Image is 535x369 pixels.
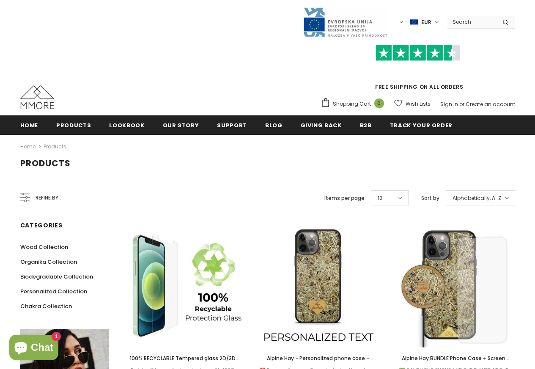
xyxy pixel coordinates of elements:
img: MMORE Cases [20,85,54,109]
a: Track your order [390,115,453,134]
a: Sign In [440,101,458,108]
span: Giving back [301,121,342,129]
span: 0 [374,98,384,108]
span: support [217,121,247,129]
span: B2B [360,121,372,129]
span: Categories [20,221,63,230]
a: Lookbook [109,115,144,134]
span: Alphabetically, A-Z [453,194,501,202]
a: Blog [265,115,283,134]
a: Giving back [301,115,342,134]
a: Alpine Hay - Personalized phone case - Personalized gift [257,354,380,363]
span: Products [56,121,91,129]
span: Refine by [36,193,58,202]
span: 12 [378,194,382,202]
span: Home [20,121,38,129]
span: Track your order [390,121,453,129]
span: Lookbook [109,121,144,129]
span: Personalized Collection [20,287,87,295]
a: Javni Razpis [303,18,387,25]
a: 100% RECYCLABLE Tempered glass 2D/3D screen protector [122,354,244,363]
span: Chakra Collection [20,302,72,310]
a: Products [56,115,91,134]
input: Search Site [447,16,496,28]
a: Home [20,115,38,134]
a: Products [44,143,66,150]
a: Wish Lists [394,96,431,111]
label: Sort by [421,194,439,202]
span: FREE SHIPPING ON ALL ORDERS [321,49,515,90]
a: Wood Collection [20,240,68,254]
a: support [217,115,247,134]
img: Trust Pilot Stars [376,45,460,61]
a: Create an account [466,101,515,108]
a: Organika Collection [20,254,77,269]
a: Alpine Hay BUNDLE Phone Case + Screen Protector + Alpine Hay Wireless Charger [392,354,515,363]
img: Javni Razpis [303,7,387,38]
span: Our Story [163,121,199,129]
a: Shopping Cart 0 [321,98,388,110]
span: Wood Collection [20,243,68,251]
a: Our Story [163,115,199,134]
span: EUR [421,18,431,27]
span: Shopping Cart [333,100,371,108]
inbox-online-store-chat: Shopify online store chat [7,335,61,362]
a: Biodegradable Collection [20,269,93,284]
label: Items per page [324,194,365,202]
span: Biodegradable Collection [20,273,93,281]
span: Blog [265,121,283,129]
a: Home [20,142,36,152]
a: B2B [360,115,372,134]
a: Chakra Collection [20,299,72,314]
span: Wish Lists [406,100,431,108]
span: Organika Collection [20,258,77,266]
span: Products [20,157,71,169]
iframe: Customer reviews powered by Trustpilot [321,61,515,83]
span: or [459,101,464,108]
a: Personalized Collection [20,284,87,299]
